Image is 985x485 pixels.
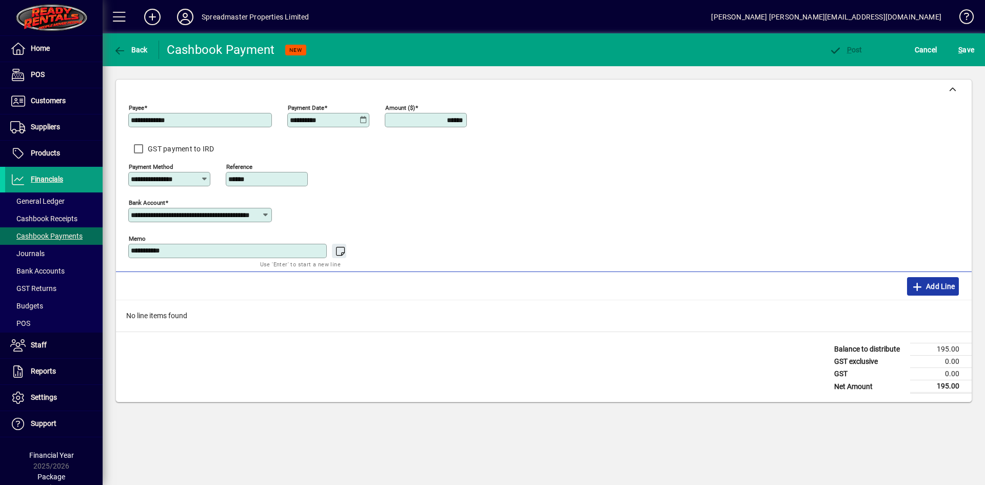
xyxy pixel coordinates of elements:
[826,41,865,59] button: Post
[129,235,146,242] mat-label: Memo
[10,284,56,293] span: GST Returns
[129,163,173,170] mat-label: Payment method
[288,104,324,111] mat-label: Payment Date
[103,41,159,59] app-page-header-button: Back
[5,210,103,227] a: Cashbook Receipts
[829,368,910,380] td: GST
[10,215,77,223] span: Cashbook Receipts
[5,245,103,262] a: Journals
[5,262,103,280] a: Bank Accounts
[5,411,103,437] a: Support
[911,278,955,295] span: Add Line
[829,46,862,54] span: ost
[29,451,74,459] span: Financial Year
[31,96,66,105] span: Customers
[711,9,941,25] div: [PERSON_NAME] [PERSON_NAME][EMAIL_ADDRESS][DOMAIN_NAME]
[910,368,972,380] td: 0.00
[10,197,65,205] span: General Ledger
[10,249,45,258] span: Journals
[260,258,341,270] mat-hint: Use 'Enter' to start a new line
[956,41,977,59] button: Save
[5,192,103,210] a: General Ledger
[910,343,972,356] td: 195.00
[5,114,103,140] a: Suppliers
[116,300,972,332] div: No line items found
[202,9,309,25] div: Spreadmaster Properties Limited
[847,46,852,54] span: P
[113,46,148,54] span: Back
[385,104,415,111] mat-label: Amount ($)
[37,473,65,481] span: Package
[146,144,214,154] label: GST payment to IRD
[136,8,169,26] button: Add
[31,393,57,401] span: Settings
[169,8,202,26] button: Profile
[226,163,252,170] mat-label: Reference
[910,356,972,368] td: 0.00
[167,42,275,58] div: Cashbook Payment
[31,341,47,349] span: Staff
[129,104,144,111] mat-label: Payee
[5,315,103,332] a: POS
[907,277,959,296] button: Add Line
[958,42,974,58] span: ave
[111,41,150,59] button: Back
[5,36,103,62] a: Home
[31,149,60,157] span: Products
[10,319,30,327] span: POS
[5,333,103,358] a: Staff
[829,356,910,368] td: GST exclusive
[10,232,83,240] span: Cashbook Payments
[10,302,43,310] span: Budgets
[5,359,103,384] a: Reports
[912,41,940,59] button: Cancel
[829,380,910,393] td: Net Amount
[10,267,65,275] span: Bank Accounts
[910,380,972,393] td: 195.00
[31,70,45,79] span: POS
[5,385,103,411] a: Settings
[5,88,103,114] a: Customers
[5,280,103,297] a: GST Returns
[31,44,50,52] span: Home
[5,227,103,245] a: Cashbook Payments
[5,141,103,166] a: Products
[31,123,60,131] span: Suppliers
[31,419,56,428] span: Support
[915,42,937,58] span: Cancel
[31,175,63,183] span: Financials
[129,199,165,206] mat-label: Bank Account
[952,2,972,35] a: Knowledge Base
[5,62,103,88] a: POS
[289,47,302,53] span: NEW
[31,367,56,375] span: Reports
[5,297,103,315] a: Budgets
[958,46,962,54] span: S
[829,343,910,356] td: Balance to distribute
